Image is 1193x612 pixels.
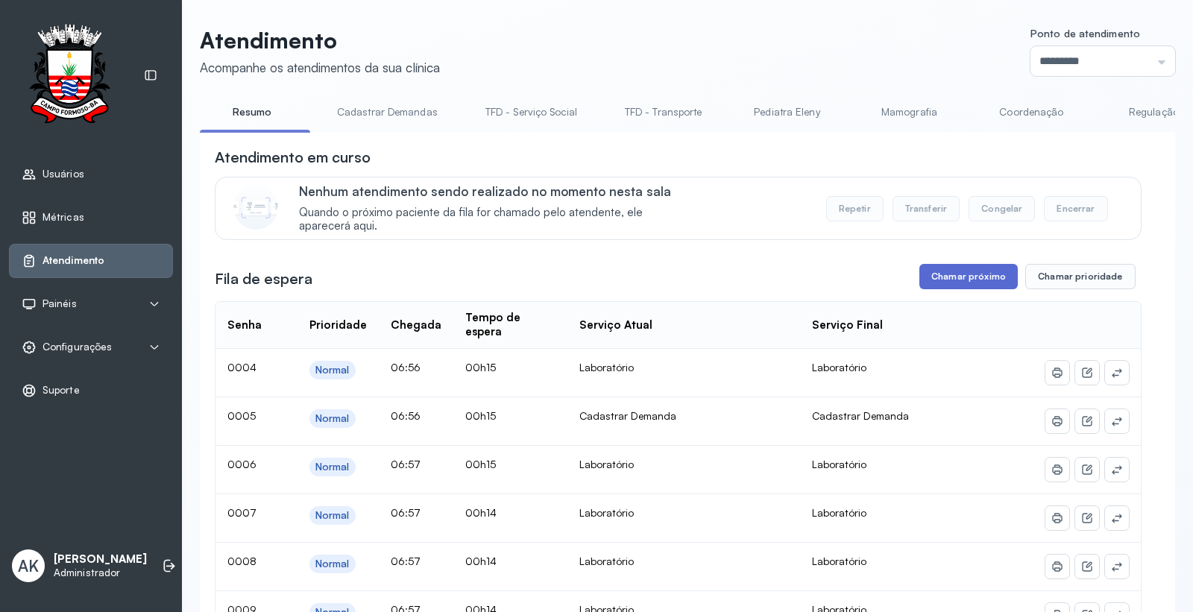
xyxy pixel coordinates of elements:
a: Coordenação [979,100,1083,124]
div: Tempo de espera [465,311,555,339]
div: Normal [315,509,350,522]
span: Cadastrar Demanda [812,409,909,422]
div: Normal [315,461,350,473]
button: Transferir [893,196,960,221]
div: Serviço Atual [579,318,652,332]
span: 00h15 [465,409,496,422]
p: [PERSON_NAME] [54,552,147,567]
div: Normal [315,412,350,425]
span: 0004 [227,361,256,373]
span: 00h14 [465,555,497,567]
div: Senha [227,318,262,332]
a: Cadastrar Demandas [322,100,453,124]
div: Laboratório [579,361,788,374]
a: Métricas [22,210,160,225]
h3: Fila de espera [215,268,312,289]
div: Acompanhe os atendimentos da sua clínica [200,60,440,75]
span: Suporte [43,384,80,397]
img: Imagem de CalloutCard [233,185,278,230]
a: Resumo [200,100,304,124]
span: Atendimento [43,254,104,267]
p: Nenhum atendimento sendo realizado no momento nesta sala [299,183,693,199]
span: Laboratório [812,458,866,470]
a: Atendimento [22,253,160,268]
span: 06:56 [391,409,421,422]
a: Pediatra Eleny [734,100,839,124]
span: 00h14 [465,506,497,519]
div: Chegada [391,318,441,332]
button: Congelar [969,196,1035,221]
span: Laboratório [812,361,866,373]
span: 06:57 [391,458,421,470]
a: TFD - Serviço Social [470,100,592,124]
span: 00h15 [465,458,496,470]
p: Administrador [54,567,147,579]
span: Configurações [43,341,112,353]
span: Quando o próximo paciente da fila for chamado pelo atendente, ele aparecerá aqui. [299,206,693,234]
span: 0006 [227,458,256,470]
span: Laboratório [812,555,866,567]
div: Normal [315,558,350,570]
span: Ponto de atendimento [1030,27,1140,40]
button: Chamar prioridade [1025,264,1136,289]
div: Normal [315,364,350,376]
div: Prioridade [309,318,367,332]
span: 06:57 [391,555,421,567]
p: Atendimento [200,27,440,54]
div: Laboratório [579,458,788,471]
span: Usuários [43,168,84,180]
span: 0005 [227,409,256,422]
div: Laboratório [579,506,788,520]
button: Chamar próximo [919,264,1018,289]
img: Logotipo do estabelecimento [16,24,123,127]
span: 06:56 [391,361,421,373]
button: Repetir [826,196,884,221]
span: 0007 [227,506,256,519]
span: 0008 [227,555,256,567]
a: Usuários [22,167,160,182]
span: 06:57 [391,506,421,519]
a: TFD - Transporte [610,100,717,124]
div: Cadastrar Demanda [579,409,788,423]
div: Laboratório [579,555,788,568]
a: Mamografia [857,100,961,124]
span: Painéis [43,297,77,310]
span: 00h15 [465,361,496,373]
span: Laboratório [812,506,866,519]
span: Métricas [43,211,84,224]
button: Encerrar [1044,196,1107,221]
div: Serviço Final [812,318,883,332]
h3: Atendimento em curso [215,147,371,168]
